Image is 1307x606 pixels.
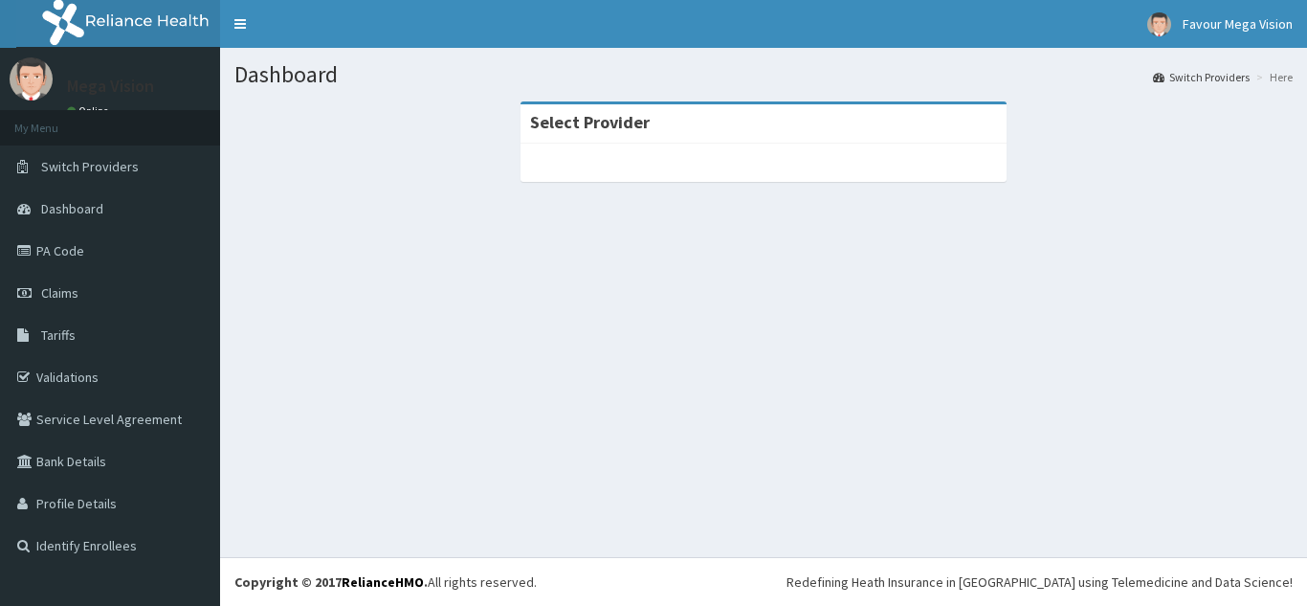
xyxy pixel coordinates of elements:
div: Redefining Heath Insurance in [GEOGRAPHIC_DATA] using Telemedicine and Data Science! [786,572,1293,592]
footer: All rights reserved. [220,557,1307,606]
a: Switch Providers [1153,69,1250,85]
span: Claims [41,284,78,302]
p: Mega Vision [67,78,154,95]
strong: Select Provider [530,111,650,133]
strong: Copyright © 2017 . [234,573,428,591]
a: RelianceHMO [342,573,424,591]
span: Tariffs [41,326,76,344]
span: Switch Providers [41,158,139,175]
img: User Image [1147,12,1171,36]
li: Here [1252,69,1293,85]
h1: Dashboard [234,62,1293,87]
a: Online [67,104,113,118]
span: Favour Mega Vision [1183,15,1293,33]
img: User Image [10,57,53,101]
span: Dashboard [41,200,103,217]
